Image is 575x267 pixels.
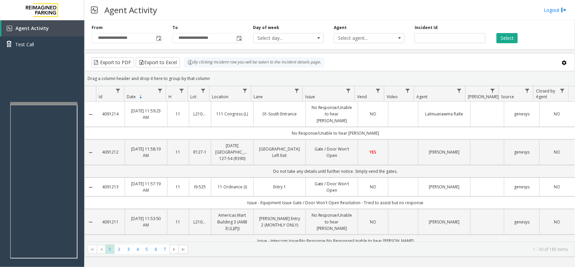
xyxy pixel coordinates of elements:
[155,86,164,95] a: Date Filter Menu
[184,57,324,68] div: By clicking Incident row you will be taken to the incident details page.
[7,26,12,31] img: 'icon'
[85,150,96,155] a: Collapse Details
[85,86,575,242] div: Data table
[422,111,466,117] a: Lalmuanawma Ralte
[85,185,96,190] a: Collapse Details
[344,86,353,95] a: Issue Filter Menu
[177,86,186,95] a: H Filter Menu
[544,149,571,155] a: NO
[544,6,567,14] a: Logout
[554,111,560,117] span: NO
[310,104,354,124] a: No Response/Unable to hear [PERSON_NAME]
[334,25,347,31] label: Agent
[508,111,535,117] a: genesys
[100,111,121,117] a: 4091214
[171,219,185,225] a: 11
[127,94,136,100] span: Date
[497,33,518,43] button: Select
[171,149,185,155] a: 11
[142,245,151,254] span: Page 5
[508,184,535,190] a: genesys
[85,112,96,117] a: Collapse Details
[536,88,555,100] span: Closed by Agent
[422,184,466,190] a: [PERSON_NAME]
[334,33,390,43] span: Select agent...
[138,94,143,100] span: Sortable
[199,86,208,95] a: Lot Filter Menu
[508,219,535,225] a: genesys
[215,111,249,117] a: 111 Congress (L)
[561,6,567,14] img: logout
[215,184,249,190] a: 11 Ordnance (I)
[136,57,180,68] button: Export to Excel
[362,111,384,117] a: NO
[190,94,196,100] span: Lot
[370,149,377,155] span: YES
[1,20,84,36] a: Agent Activity
[179,245,188,254] span: Go to the last page
[169,245,179,254] span: Go to the next page
[370,184,376,190] span: NO
[254,94,263,100] span: Lane
[235,33,243,43] span: Toggle popup
[193,184,207,190] a: I9-525
[310,212,354,232] a: No Response/Unable to hear [PERSON_NAME]
[85,219,96,225] a: Collapse Details
[523,86,532,95] a: Source Filter Menu
[115,245,124,254] span: Page 2
[212,94,228,100] span: Location
[92,25,103,31] label: From
[114,86,123,95] a: Id Filter Menu
[292,86,301,95] a: Lane Filter Menu
[415,25,438,31] label: Incident Id
[96,196,575,209] td: Issue - Equipment Issue Gate / Door Won't Open Resolution - Tried to assist but no response
[151,245,160,254] span: Page 6
[554,184,560,190] span: NO
[193,149,207,155] a: R127-1
[171,247,177,252] span: Go to the next page
[105,245,115,254] span: Page 1
[96,235,575,247] td: Issue - Intercom Issue/No Response No Response/Unable to hear [PERSON_NAME]
[554,149,560,155] span: NO
[416,94,427,100] span: Agent
[310,181,354,193] a: Gate / Door Won't Open
[92,57,134,68] button: Export to PDF
[253,25,280,31] label: Day of week
[91,2,98,18] img: pageIcon
[422,219,466,225] a: [PERSON_NAME]
[374,86,383,95] a: Vend Filter Menu
[241,86,250,95] a: Location Filter Menu
[422,149,466,155] a: [PERSON_NAME]
[193,111,207,117] a: L21066000
[100,219,121,225] a: 4091211
[362,149,384,155] a: YES
[124,245,133,254] span: Page 3
[172,25,178,31] label: To
[544,111,571,117] a: NO
[258,184,301,190] a: Entry 1
[544,219,571,225] a: NO
[501,94,514,100] span: Source
[254,33,310,43] span: Select day...
[96,127,575,139] td: No Response/Unable to hear [PERSON_NAME]
[129,108,163,121] a: [DATE] 11:59:23 AM
[310,146,354,159] a: Gate / Door Won't Open
[357,94,367,100] span: Vend
[129,215,163,228] a: [DATE] 11:53:50 AM
[188,60,193,65] img: infoIcon.svg
[160,245,169,254] span: Page 7
[258,215,301,228] a: [PERSON_NAME] Entry 2 (MONTHLY ONLY)
[306,94,315,100] span: Issue
[181,247,186,252] span: Go to the last page
[100,184,121,190] a: 4091213
[362,184,384,190] a: NO
[387,94,398,100] span: Video
[488,86,497,95] a: Parker Filter Menu
[508,149,535,155] a: genesys
[101,2,160,18] h3: Agent Activity
[133,245,142,254] span: Page 4
[558,86,567,95] a: Closed by Agent Filter Menu
[362,219,384,225] a: NO
[370,111,376,117] span: NO
[169,94,172,100] span: H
